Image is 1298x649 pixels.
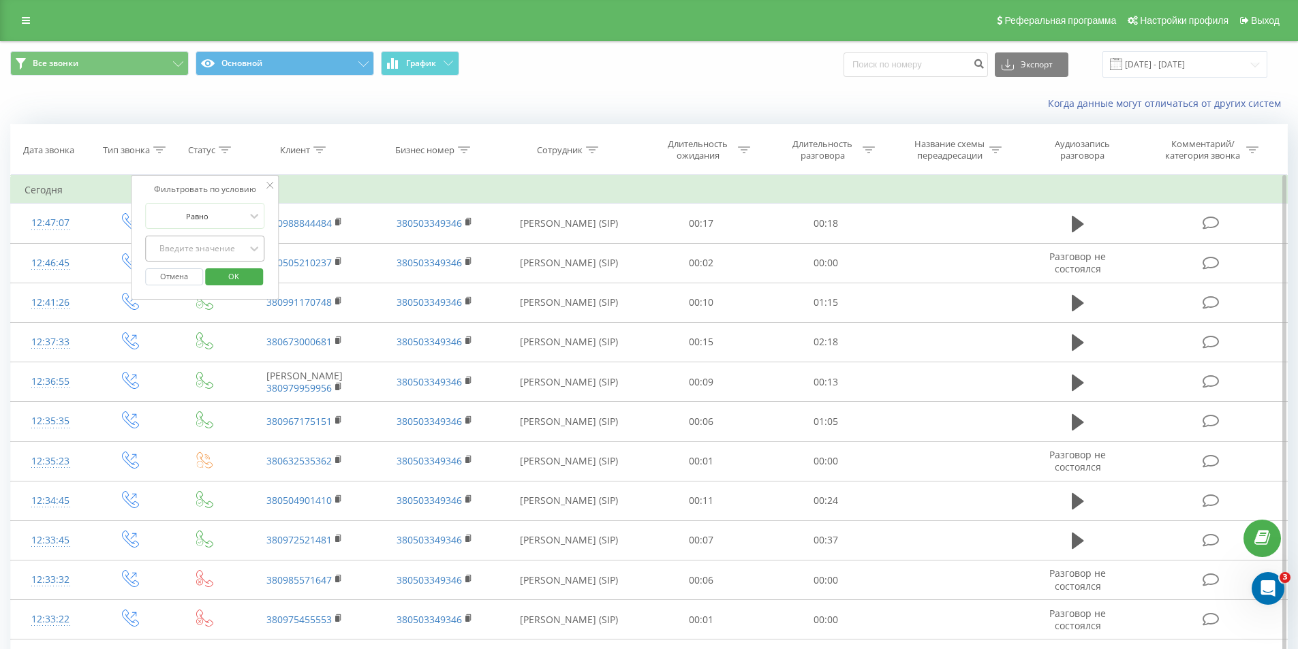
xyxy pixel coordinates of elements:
[1049,448,1106,473] span: Разговор не состоялся
[266,454,332,467] a: 380632535362
[639,243,764,283] td: 00:02
[145,183,265,196] div: Фильтровать по условию
[1049,250,1106,275] span: Разговор не состоялся
[1252,572,1284,605] iframe: Intercom live chat
[639,322,764,362] td: 00:15
[103,144,150,156] div: Тип звонка
[397,217,462,229] a: 380503349346
[25,606,77,633] div: 12:33:22
[764,441,888,481] td: 00:00
[1140,15,1229,26] span: Настройки профиля
[1048,97,1288,110] a: Когда данные могут отличаться от других систем
[844,52,988,77] input: Поиск по номеру
[266,296,332,308] a: 380991170748
[764,243,888,283] td: 00:00
[188,144,215,156] div: Статус
[639,283,764,322] td: 00:10
[913,138,986,161] div: Название схемы переадресации
[764,520,888,560] td: 00:37
[397,415,462,428] a: 380503349346
[639,600,764,639] td: 00:01
[25,408,77,434] div: 12:35:35
[397,375,462,388] a: 380503349346
[764,481,888,520] td: 00:24
[1038,138,1126,161] div: Аудиозапись разговора
[639,402,764,441] td: 00:06
[499,441,639,481] td: [PERSON_NAME] (SIP)
[1163,138,1243,161] div: Комментарий/категория звонка
[25,368,77,395] div: 12:36:55
[397,454,462,467] a: 380503349346
[266,494,332,507] a: 380504901410
[25,488,77,514] div: 12:34:45
[266,613,332,626] a: 380975455553
[215,266,253,287] span: OK
[266,217,332,229] a: 380988844484
[240,362,369,402] td: [PERSON_NAME]
[33,58,78,69] span: Все звонки
[397,533,462,546] a: 380503349346
[499,283,639,322] td: [PERSON_NAME] (SIP)
[25,567,77,593] div: 12:33:32
[995,52,1068,77] button: Экспорт
[397,296,462,308] a: 380503349346
[764,362,888,402] td: 00:13
[764,560,888,600] td: 00:00
[639,362,764,402] td: 00:09
[266,256,332,269] a: 380505210237
[1004,15,1116,26] span: Реферальная программа
[25,329,77,355] div: 12:37:33
[196,51,374,76] button: Основной
[1049,567,1106,592] span: Разговор не состоялся
[25,210,77,236] div: 12:47:07
[499,481,639,520] td: [PERSON_NAME] (SIP)
[764,204,888,243] td: 00:18
[266,381,332,394] a: 380979959956
[25,250,77,276] div: 12:46:45
[205,268,263,285] button: OK
[397,573,462,586] a: 380503349346
[499,600,639,639] td: [PERSON_NAME] (SIP)
[662,138,735,161] div: Длительность ожидания
[499,204,639,243] td: [PERSON_NAME] (SIP)
[764,402,888,441] td: 01:05
[537,144,583,156] div: Сотрудник
[639,520,764,560] td: 00:07
[499,322,639,362] td: [PERSON_NAME] (SIP)
[266,573,332,586] a: 380985571647
[397,256,462,269] a: 380503349346
[1251,15,1280,26] span: Выход
[786,138,859,161] div: Длительность разговора
[10,51,189,76] button: Все звонки
[764,322,888,362] td: 02:18
[397,613,462,626] a: 380503349346
[266,415,332,428] a: 380967175151
[639,481,764,520] td: 00:11
[145,268,203,285] button: Отмена
[639,560,764,600] td: 00:06
[639,441,764,481] td: 00:01
[499,362,639,402] td: [PERSON_NAME] (SIP)
[397,335,462,348] a: 380503349346
[23,144,74,156] div: Дата звонка
[639,204,764,243] td: 00:17
[764,600,888,639] td: 00:00
[1280,572,1291,583] span: 3
[406,59,436,68] span: График
[25,527,77,554] div: 12:33:45
[397,494,462,507] a: 380503349346
[1049,607,1106,632] span: Разговор не состоялся
[266,335,332,348] a: 380673000681
[395,144,454,156] div: Бизнес номер
[266,533,332,546] a: 380972521481
[25,289,77,316] div: 12:41:26
[11,176,1288,204] td: Сегодня
[499,402,639,441] td: [PERSON_NAME] (SIP)
[25,448,77,475] div: 12:35:23
[499,520,639,560] td: [PERSON_NAME] (SIP)
[764,283,888,322] td: 01:15
[280,144,310,156] div: Клиент
[499,243,639,283] td: [PERSON_NAME] (SIP)
[149,243,246,254] div: Введите значение
[381,51,459,76] button: График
